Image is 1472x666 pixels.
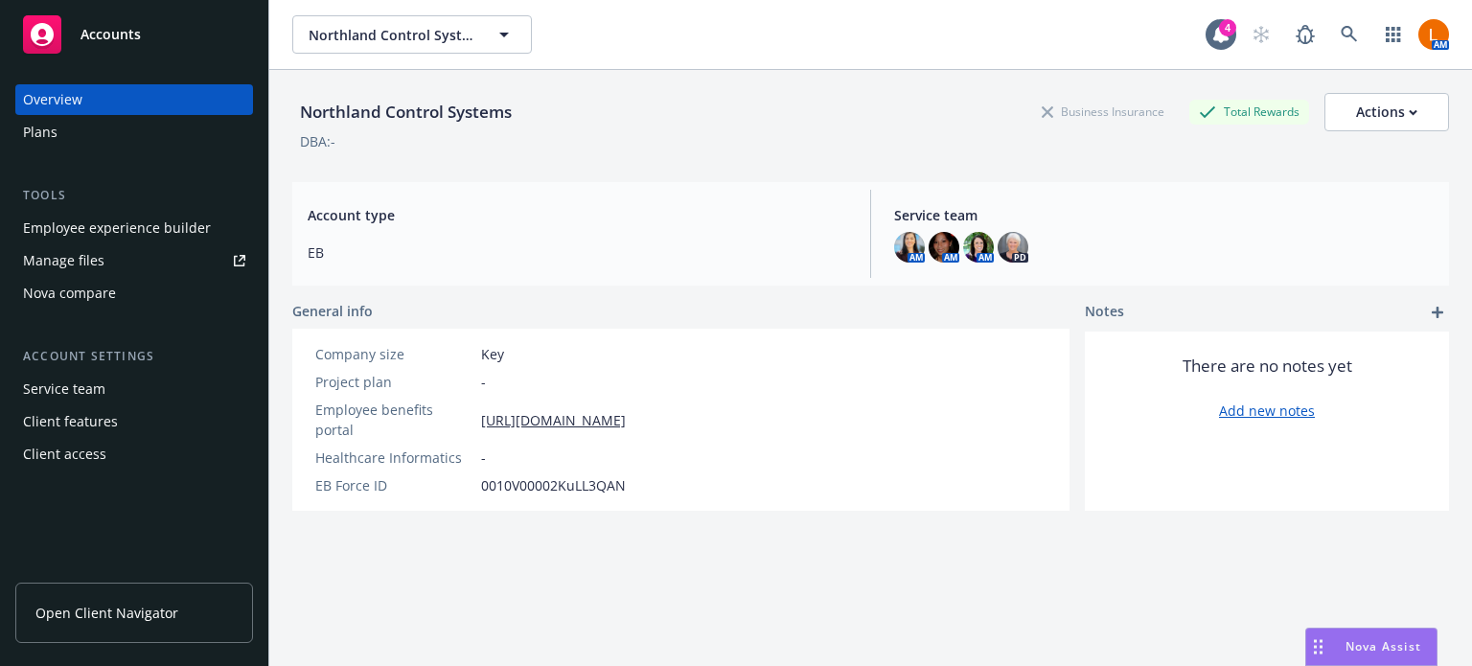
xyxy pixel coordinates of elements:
[1242,15,1280,54] a: Start snowing
[315,372,473,392] div: Project plan
[481,410,626,430] a: [URL][DOMAIN_NAME]
[1426,301,1449,324] a: add
[1219,401,1315,421] a: Add new notes
[23,84,82,115] div: Overview
[929,232,959,263] img: photo
[1189,100,1309,124] div: Total Rewards
[23,213,211,243] div: Employee experience builder
[1305,628,1437,666] button: Nova Assist
[23,406,118,437] div: Client features
[481,372,486,392] span: -
[15,374,253,404] a: Service team
[23,117,57,148] div: Plans
[1219,19,1236,36] div: 4
[15,439,253,470] a: Client access
[963,232,994,263] img: photo
[1183,355,1352,378] span: There are no notes yet
[35,603,178,623] span: Open Client Navigator
[309,25,474,45] span: Northland Control Systems
[308,205,847,225] span: Account type
[315,400,473,440] div: Employee benefits portal
[1418,19,1449,50] img: photo
[894,232,925,263] img: photo
[894,205,1434,225] span: Service team
[23,278,116,309] div: Nova compare
[1324,93,1449,131] button: Actions
[15,84,253,115] a: Overview
[23,245,104,276] div: Manage files
[1330,15,1368,54] a: Search
[1085,301,1124,324] span: Notes
[481,344,504,364] span: Key
[23,439,106,470] div: Client access
[15,278,253,309] a: Nova compare
[15,117,253,148] a: Plans
[15,245,253,276] a: Manage files
[998,232,1028,263] img: photo
[315,475,473,495] div: EB Force ID
[1345,638,1421,655] span: Nova Assist
[15,213,253,243] a: Employee experience builder
[15,347,253,366] div: Account settings
[315,344,473,364] div: Company size
[292,15,532,54] button: Northland Control Systems
[80,27,141,42] span: Accounts
[292,301,373,321] span: General info
[300,131,335,151] div: DBA: -
[1306,629,1330,665] div: Drag to move
[315,448,473,468] div: Healthcare Informatics
[481,475,626,495] span: 0010V00002KuLL3QAN
[15,406,253,437] a: Client features
[1374,15,1413,54] a: Switch app
[1356,94,1417,130] div: Actions
[1286,15,1324,54] a: Report a Bug
[481,448,486,468] span: -
[292,100,519,125] div: Northland Control Systems
[15,8,253,61] a: Accounts
[23,374,105,404] div: Service team
[15,186,253,205] div: Tools
[1032,100,1174,124] div: Business Insurance
[308,242,847,263] span: EB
